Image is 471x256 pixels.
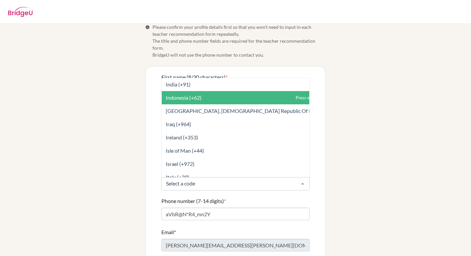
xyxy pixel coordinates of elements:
label: Email* [161,228,176,236]
span: Please confirm your profile details first so that you won’t need to input in each teacher recomme... [152,24,326,58]
span: Indonesia (+62) [166,94,201,101]
span: India (+91) [166,81,191,87]
label: First name (8/30 characters) [161,73,228,81]
span: Isle of Man (+44) [166,147,204,154]
input: Select a code [164,180,296,187]
img: BridgeU logo [8,7,33,17]
span: Ireland (+353) [166,134,198,140]
span: Iraq (+964) [166,121,191,127]
span: Info [145,25,150,29]
span: Italy (+39) [166,174,189,180]
input: Enter your number [161,208,310,220]
span: Israel (+972) [166,161,194,167]
label: Phone number (7-14 digits) [161,197,226,205]
span: [GEOGRAPHIC_DATA], [DEMOGRAPHIC_DATA] Republic Of (+98) [166,108,321,114]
